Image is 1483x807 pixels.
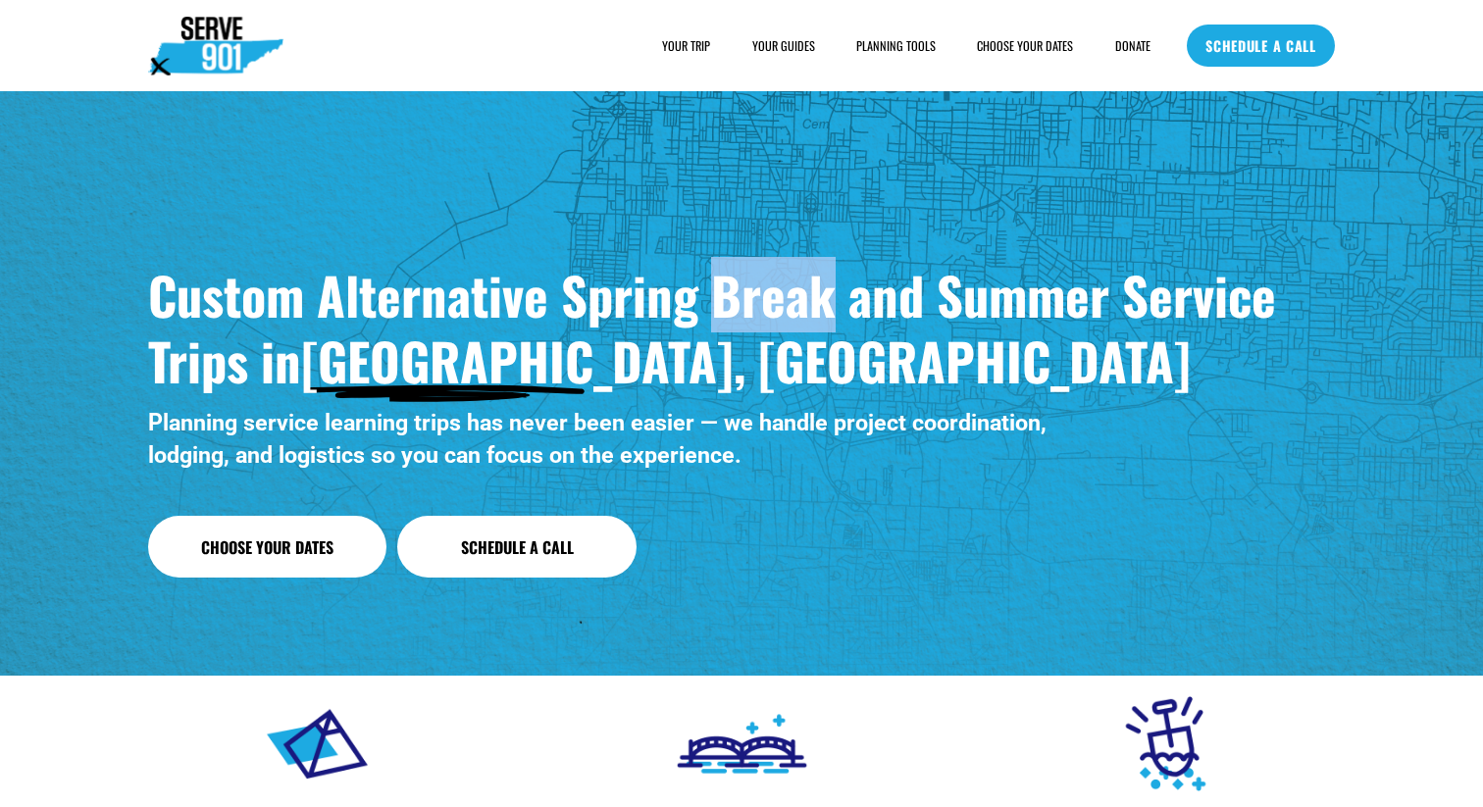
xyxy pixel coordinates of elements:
[148,516,386,578] a: Choose Your Dates
[148,409,1052,469] strong: Planning service learning trips has never been easier — we handle project coordination, lodging, ...
[301,323,1191,398] strong: [GEOGRAPHIC_DATA], [GEOGRAPHIC_DATA]
[856,37,936,54] span: PLANNING TOOLS
[662,37,710,54] span: YOUR TRIP
[977,36,1073,56] a: CHOOSE YOUR DATES
[662,36,710,56] a: folder dropdown
[752,36,815,56] a: YOUR GUIDES
[148,17,283,76] img: Serve901
[856,36,936,56] a: folder dropdown
[148,257,1289,398] strong: Custom Alternative Spring Break and Summer Service Trips in
[397,516,636,578] a: Schedule a Call
[1187,25,1335,68] a: SCHEDULE A CALL
[1115,36,1151,56] a: DONATE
